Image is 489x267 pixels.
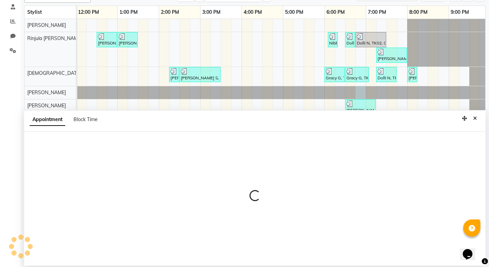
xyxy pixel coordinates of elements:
[449,7,471,17] a: 9:00 PM
[201,7,222,17] a: 3:00 PM
[27,9,42,15] span: Stylist
[377,68,396,81] div: Dolli N, TK02, 07:15 PM-07:45 PM, Gel Nail Polish Application
[27,102,66,109] span: [PERSON_NAME]
[27,22,66,28] span: [PERSON_NAME]
[346,100,375,113] div: [PERSON_NAME] S, TK01, 06:30 PM-07:15 PM, Loreal Deep Nourishing Treatment
[27,35,82,41] span: Rinjula [PERSON_NAME]
[76,7,101,17] a: 12:00 PM
[470,113,480,124] button: Close
[377,49,406,62] div: [PERSON_NAME] S, TK01, 07:15 PM-08:00 PM, Threading-Eye Brow Shaping,FILE & POLISH
[283,7,305,17] a: 5:00 PM
[170,68,178,81] div: [PERSON_NAME] S, TK05, 02:15 PM-02:30 PM, Threading-Eye Brow Shaping
[118,33,137,46] div: [PERSON_NAME] G, TK03, 01:00 PM-01:30 PM, SK Calmagic Normal Skin
[329,33,337,46] div: Nibba B, TK07, 06:05 PM-06:20 PM, Threading-Eye Brow Shaping
[366,7,388,17] a: 7:00 PM
[30,113,65,126] span: Appointment
[74,116,98,122] span: Block Time
[97,33,116,46] div: [PERSON_NAME] G, TK03, 12:30 PM-01:00 PM, [PERSON_NAME]
[325,7,346,17] a: 6:00 PM
[242,7,264,17] a: 4:00 PM
[460,239,482,260] iframe: chat widget
[27,89,66,96] span: [PERSON_NAME]
[346,33,354,46] div: Dolli N, TK02, 06:30 PM-06:45 PM, Gel Nail Polish Removal
[356,33,385,46] div: Dolli N, TK02, 06:45 PM-07:30 PM, [PERSON_NAME], Arm, U-Arm
[325,68,344,81] div: Gracy G, TK06, 06:00 PM-06:30 PM, SK Calmagic Normal Skin
[27,70,120,76] span: [DEMOGRAPHIC_DATA][PERSON_NAME]
[408,68,417,81] div: [PERSON_NAME] S, TK01, 08:00 PM-08:15 PM, GEL POLISH APPLICATION
[408,7,429,17] a: 8:00 PM
[118,7,139,17] a: 1:00 PM
[346,68,368,81] div: Gracy G, TK06, 06:30 PM-07:05 PM, SK Calmagic Normal Skin,Threading EB,UL,3G Under Arms
[159,7,181,17] a: 2:00 PM
[180,68,220,81] div: [PERSON_NAME] S, TK05, 02:30 PM-03:30 PM, Advanced Pedicure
